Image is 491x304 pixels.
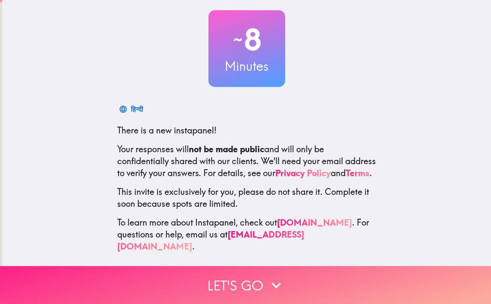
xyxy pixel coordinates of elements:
h3: Minutes [208,57,285,75]
p: Your responses will and will only be confidentially shared with our clients. We'll need your emai... [117,143,376,179]
button: हिन्दी [117,101,147,118]
p: To learn more about Instapanel, check out . For questions or help, email us at . [117,217,376,252]
div: हिन्दी [131,103,143,115]
a: Terms [346,168,370,178]
p: This invite is exclusively for you, please do not share it. Complete it soon because spots are li... [117,186,376,210]
a: Privacy Policy [275,168,331,178]
b: not be made public [189,144,264,154]
span: ~ [232,27,244,52]
span: There is a new instapanel! [117,125,217,136]
a: [DOMAIN_NAME] [277,217,352,228]
h2: 8 [208,22,285,57]
a: [EMAIL_ADDRESS][DOMAIN_NAME] [117,229,304,252]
